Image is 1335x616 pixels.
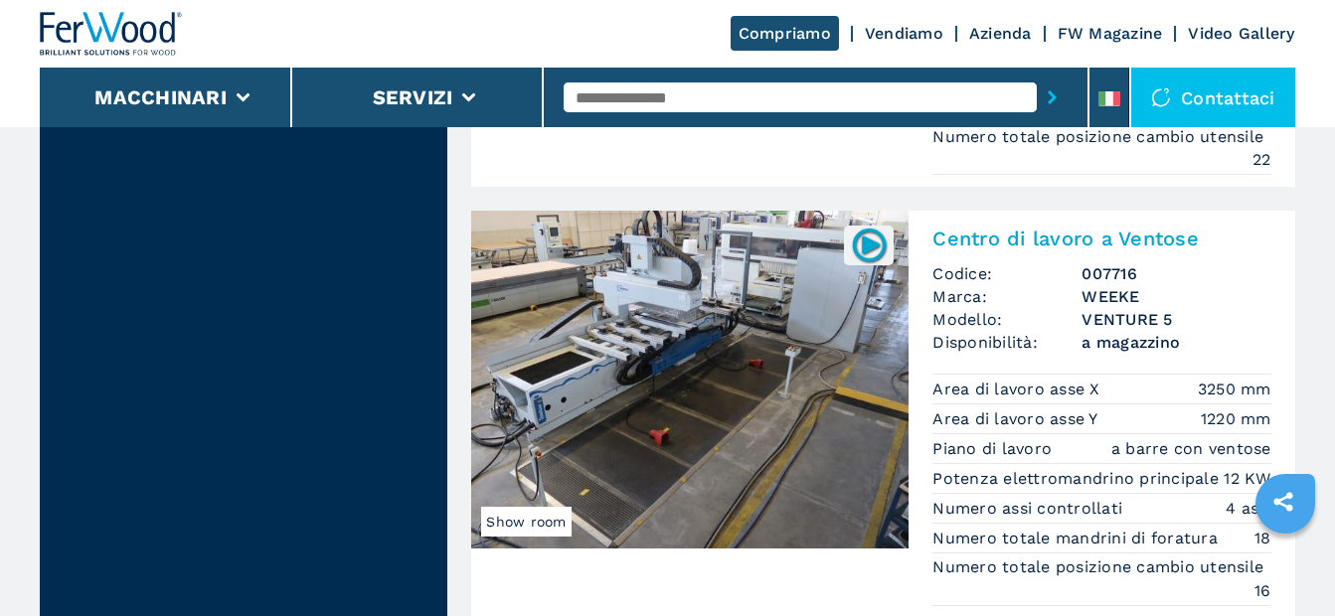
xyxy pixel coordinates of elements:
em: 3250 mm [1198,378,1271,400]
div: Contattaci [1131,68,1295,127]
span: a magazzino [1082,331,1270,354]
em: 1220 mm [1201,407,1271,430]
p: Area di lavoro asse Y [932,408,1103,430]
a: Vendiamo [865,24,943,43]
h3: 007716 [1082,262,1270,285]
span: Marca: [932,285,1082,308]
span: Modello: [932,308,1082,331]
p: Potenza elettromandrino principale [932,468,1224,490]
img: Centro di lavoro a Ventose WEEKE VENTURE 5 [471,211,909,548]
img: 007716 [850,226,889,264]
a: sharethis [1258,477,1308,527]
em: 12 KW [1224,467,1270,490]
button: submit-button [1037,75,1068,120]
h3: WEEKE [1082,285,1270,308]
p: Area di lavoro asse X [932,379,1105,400]
img: Ferwood [40,12,183,56]
span: Show room [481,507,571,537]
h3: VENTURE 5 [1082,308,1270,331]
img: Contattaci [1151,87,1171,107]
button: Macchinari [94,85,227,109]
span: Codice: [932,262,1082,285]
span: Disponibilità: [932,331,1082,354]
a: Azienda [969,24,1032,43]
p: Numero totale posizione cambio utensile [932,556,1268,578]
a: Video Gallery [1188,24,1294,43]
p: Numero totale mandrini di foratura [932,528,1223,549]
p: Numero totale posizione cambio utensile [932,126,1268,148]
a: Compriamo [731,16,839,51]
iframe: Chat [1251,527,1320,601]
button: Servizi [373,85,453,109]
h2: Centro di lavoro a Ventose [932,227,1270,250]
em: 4 assi [1226,497,1271,520]
p: Piano di lavoro [932,438,1057,460]
em: 22 [1252,148,1271,171]
em: a barre con ventose [1111,437,1271,460]
p: Numero assi controllati [932,498,1127,520]
a: FW Magazine [1058,24,1163,43]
